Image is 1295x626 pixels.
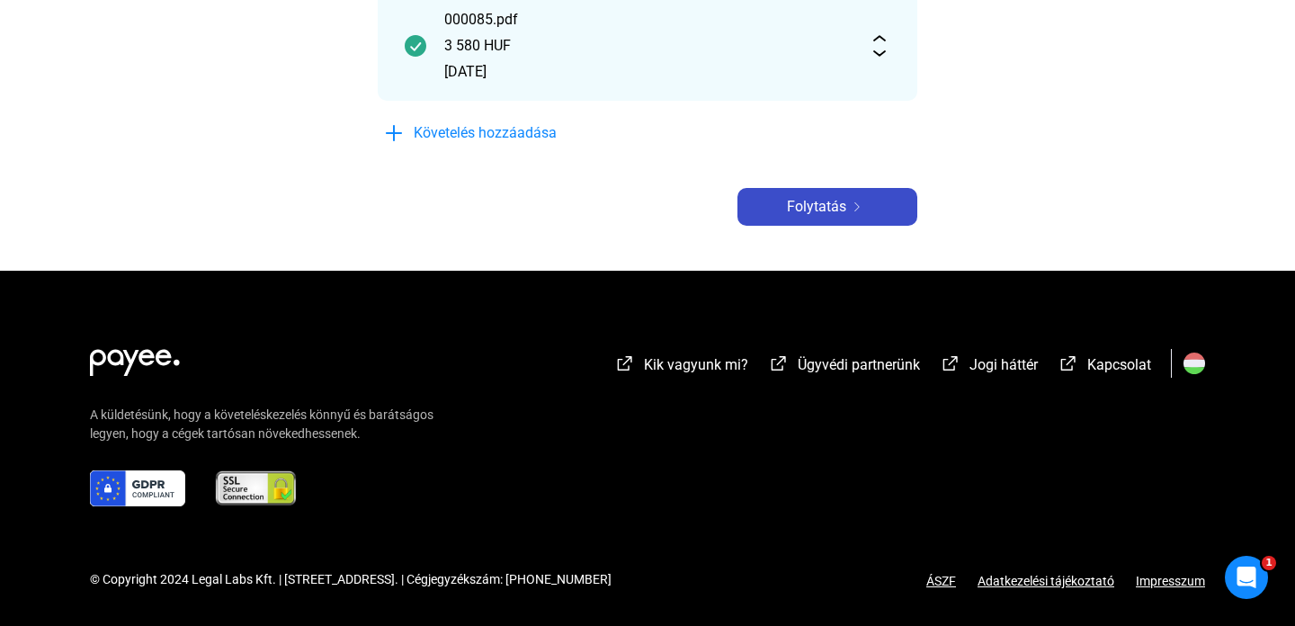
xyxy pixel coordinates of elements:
[787,196,846,218] span: Folytatás
[940,354,961,372] img: external-link-white
[84,152,345,192] div: sajnos nem lehet feltölteni a számlát
[1058,354,1079,372] img: external-link-white
[383,122,405,144] img: plus-blue
[768,354,790,372] img: external-link-white
[90,470,185,506] img: gdpr
[614,359,748,376] a: external-link-whiteKik vagyunk mi?
[240,246,331,265] a: 000085.pdf
[87,7,280,35] h1: Payee | Villámgyors jogi lépések
[14,235,345,298] div: Pál szerint…
[414,122,557,144] span: Követelés hozzáadása
[102,35,169,53] p: Néhány óra
[15,442,344,472] textarea: Üzenet…
[1087,356,1151,373] span: Kapcsolat
[956,574,1136,588] a: Adatkezelési tájékoztató
[940,359,1038,376] a: external-link-whiteJogi háttér
[444,61,851,83] div: [DATE]
[258,246,331,264] div: 000085.pdf
[316,13,348,45] div: Bezárás
[846,202,868,211] img: arrow-right-white
[1136,574,1205,588] a: Impresszum
[28,479,42,494] button: Emojiválasztó
[1058,359,1151,376] a: external-link-whiteKapcsolat
[226,235,345,276] div: 000085.pdf
[85,479,100,494] button: Csatolmány feltöltése
[308,472,337,501] button: Üzenet küldése…
[98,163,331,181] div: sajnos nem lehet feltölteni a számlát
[444,9,851,31] div: 000085.pdf
[14,152,345,193] div: Pál szerint…
[1262,556,1276,570] span: 1
[12,13,46,47] button: go back
[378,114,647,152] button: plus-blueKövetelés hozzáadása
[768,359,920,376] a: external-link-whiteÜgyvédi partnerünk
[214,470,298,506] img: ssl
[90,339,180,376] img: white-payee-white-dot.svg
[281,13,316,47] button: Főoldal
[57,479,71,494] button: GIF-választó
[926,574,956,588] a: ÁSZF
[969,356,1038,373] span: Jogi háttér
[1225,556,1268,599] iframe: Intercom live chat
[798,356,920,373] span: Ügyvédi partnerünk
[114,479,129,494] button: Start recording
[150,193,345,233] div: eddig nem volt ezzel gond
[51,15,80,44] img: Profile image for Gréta
[90,570,612,589] div: © Copyright 2024 Legal Labs Kft. | [STREET_ADDRESS]. | Cégjegyzékszám: [PHONE_NUMBER]
[165,204,331,222] div: eddig nem volt ezzel gond
[614,354,636,372] img: external-link-white
[644,356,748,373] span: Kik vagyunk mi?
[737,188,917,226] button: Folytatásarrow-right-white
[14,193,345,235] div: Pál szerint…
[1183,353,1205,374] img: HU.svg
[869,35,890,57] img: expand
[444,35,851,57] div: 3 580 HUF
[405,35,426,57] img: checkmark-darker-green-circle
